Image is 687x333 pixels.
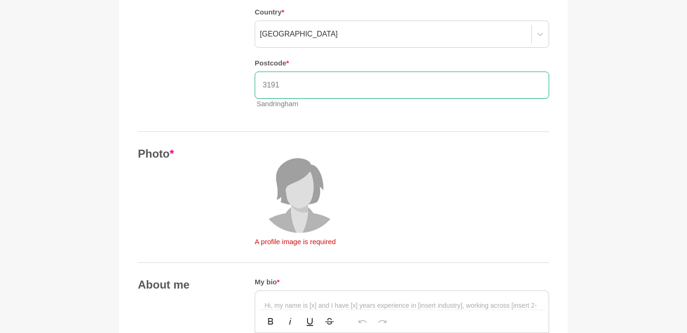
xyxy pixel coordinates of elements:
button: Redo (⌘⇧Z) [373,312,391,331]
p: A profile image is required [255,237,344,247]
button: Underline (⌘U) [301,312,319,331]
h5: Country [255,8,549,17]
h5: My bio [255,278,549,287]
div: [GEOGRAPHIC_DATA] [260,29,338,40]
p: Sandringham [257,99,549,109]
button: Strikethrough (⌘S) [321,312,338,331]
h4: Photo [138,147,236,161]
h5: Postcode [255,59,549,68]
button: Bold (⌘B) [262,312,279,331]
input: Postcode [255,72,549,99]
button: Undo (⌘Z) [354,312,372,331]
h4: About me [138,278,236,292]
